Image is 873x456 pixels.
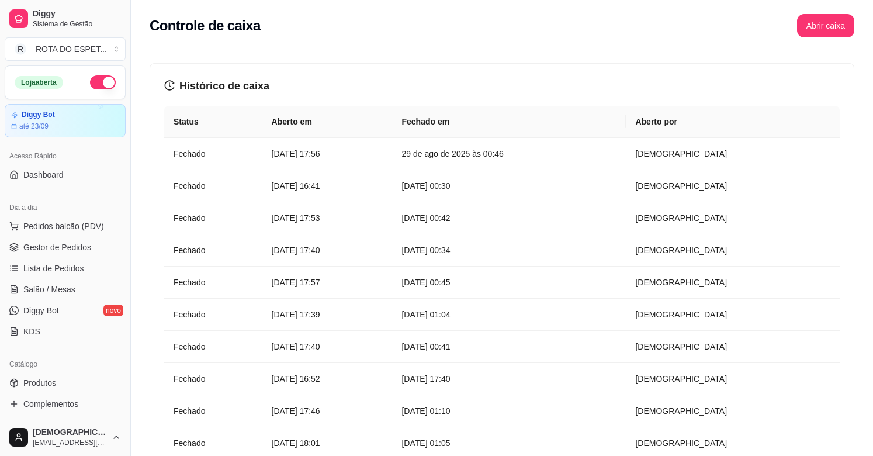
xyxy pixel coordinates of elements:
article: [DATE] 00:34 [401,244,616,257]
article: Fechado [174,308,253,321]
td: [DEMOGRAPHIC_DATA] [626,170,840,202]
article: [DATE] 00:45 [401,276,616,289]
article: [DATE] 16:52 [272,372,383,385]
article: Fechado [174,244,253,257]
article: Diggy Bot [22,110,55,119]
div: Dia a dia [5,198,126,217]
th: Aberto em [262,106,393,138]
span: Pedidos balcão (PDV) [23,220,104,232]
a: Diggy Botaté 23/09 [5,104,126,137]
h2: Controle de caixa [150,16,261,35]
article: Fechado [174,179,253,192]
td: [DEMOGRAPHIC_DATA] [626,363,840,395]
span: Lista de Pedidos [23,262,84,274]
article: [DATE] 16:41 [272,179,383,192]
span: KDS [23,326,40,337]
span: [EMAIL_ADDRESS][DOMAIN_NAME] [33,438,107,447]
article: [DATE] 00:42 [401,212,616,224]
a: Produtos [5,374,126,392]
td: [DEMOGRAPHIC_DATA] [626,138,840,170]
span: Sistema de Gestão [33,19,121,29]
span: Diggy [33,9,121,19]
article: 29 de ago de 2025 às 00:46 [401,147,616,160]
td: [DEMOGRAPHIC_DATA] [626,299,840,331]
span: Gestor de Pedidos [23,241,91,253]
button: [DEMOGRAPHIC_DATA][EMAIL_ADDRESS][DOMAIN_NAME] [5,423,126,451]
article: [DATE] 17:40 [272,244,383,257]
article: Fechado [174,340,253,353]
span: Produtos [23,377,56,389]
a: Salão / Mesas [5,280,126,299]
article: [DATE] 17:40 [272,340,383,353]
article: Fechado [174,212,253,224]
div: Loja aberta [15,76,63,89]
article: [DATE] 17:39 [272,308,383,321]
button: Select a team [5,37,126,61]
article: [DATE] 17:53 [272,212,383,224]
article: [DATE] 01:04 [401,308,616,321]
th: Fechado em [392,106,626,138]
article: Fechado [174,405,253,417]
article: [DATE] 00:41 [401,340,616,353]
article: [DATE] 17:56 [272,147,383,160]
a: Diggy Botnovo [5,301,126,320]
a: Complementos [5,395,126,413]
div: ROTA DO ESPET ... [36,43,107,55]
th: Aberto por [626,106,840,138]
span: R [15,43,26,55]
a: Lista de Pedidos [5,259,126,278]
td: [DEMOGRAPHIC_DATA] [626,202,840,234]
article: [DATE] 18:01 [272,437,383,450]
button: Abrir caixa [797,14,854,37]
a: Gestor de Pedidos [5,238,126,257]
div: Acesso Rápido [5,147,126,165]
article: [DATE] 17:40 [401,372,616,385]
span: Salão / Mesas [23,284,75,295]
article: Fechado [174,276,253,289]
article: [DATE] 17:46 [272,405,383,417]
td: [DEMOGRAPHIC_DATA] [626,267,840,299]
article: Fechado [174,437,253,450]
span: Dashboard [23,169,64,181]
article: Fechado [174,372,253,385]
h3: Histórico de caixa [164,78,840,94]
span: [DEMOGRAPHIC_DATA] [33,427,107,438]
a: DiggySistema de Gestão [5,5,126,33]
button: Alterar Status [90,75,116,89]
button: Pedidos balcão (PDV) [5,217,126,236]
span: Complementos [23,398,78,410]
span: Diggy Bot [23,305,59,316]
td: [DEMOGRAPHIC_DATA] [626,331,840,363]
td: [DEMOGRAPHIC_DATA] [626,234,840,267]
article: [DATE] 01:10 [401,405,616,417]
article: [DATE] 17:57 [272,276,383,289]
article: [DATE] 00:30 [401,179,616,192]
article: Fechado [174,147,253,160]
article: [DATE] 01:05 [401,437,616,450]
div: Catálogo [5,355,126,374]
td: [DEMOGRAPHIC_DATA] [626,395,840,427]
th: Status [164,106,262,138]
a: KDS [5,322,126,341]
article: até 23/09 [19,122,49,131]
a: Dashboard [5,165,126,184]
span: history [164,80,175,91]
